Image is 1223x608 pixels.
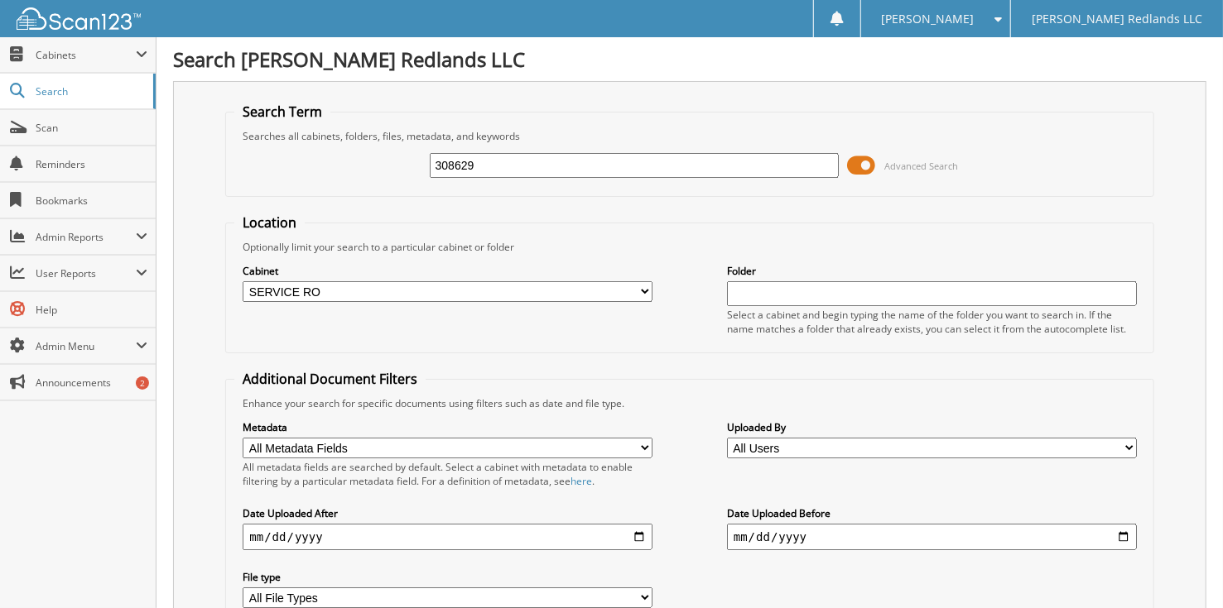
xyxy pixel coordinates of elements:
label: Metadata [243,420,652,434]
label: Cabinet [243,264,652,278]
div: All metadata fields are searched by default. Select a cabinet with metadata to enable filtering b... [243,460,652,488]
span: Announcements [36,376,147,390]
div: 2 [136,376,149,390]
span: [PERSON_NAME] [882,14,975,24]
span: Admin Reports [36,230,136,244]
legend: Location [234,213,305,232]
div: Optionally limit your search to a particular cabinet or folder [234,240,1144,254]
h1: Search [PERSON_NAME] Redlands LLC [173,45,1206,73]
a: here [571,474,592,488]
span: Reminders [36,157,147,171]
legend: Search Term [234,103,330,121]
span: Advanced Search [884,160,958,172]
label: Date Uploaded Before [727,506,1137,520]
span: Search [36,84,145,98]
span: Cabinets [36,48,136,62]
span: [PERSON_NAME] Redlands LLC [1032,14,1202,24]
span: User Reports [36,266,136,280]
span: Bookmarks [36,194,147,208]
div: Searches all cabinets, folders, files, metadata, and keywords [234,129,1144,143]
label: Uploaded By [727,420,1137,434]
legend: Additional Document Filters [234,370,426,388]
div: Enhance your search for specific documents using filters such as date and file type. [234,396,1144,410]
span: Help [36,303,147,317]
span: Admin Menu [36,339,136,353]
span: Scan [36,121,147,135]
input: end [727,524,1137,550]
img: scan123-logo-white.svg [17,7,141,30]
div: Select a cabinet and begin typing the name of the folder you want to search in. If the name match... [727,308,1137,336]
label: File type [243,570,652,584]
input: start [243,524,652,550]
label: Folder [727,264,1137,278]
label: Date Uploaded After [243,506,652,520]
